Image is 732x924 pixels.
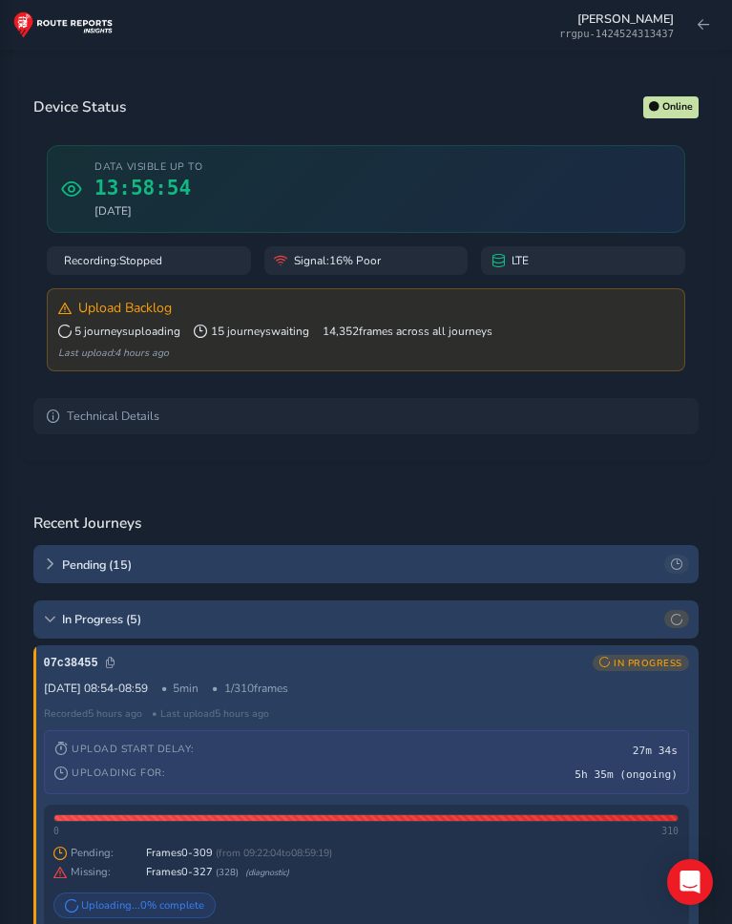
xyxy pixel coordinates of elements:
[661,826,679,836] span: 310
[152,706,269,721] span: • Last upload 5 hours ago
[44,706,142,721] span: Recorded 5 hours ago
[53,846,139,860] span: Pending:
[33,98,126,115] h3: Device Status
[44,681,148,696] span: [DATE] 08:54 - 08:59
[54,742,194,756] span: Upload Start Delay:
[146,865,239,879] span: Frames 0 - 327
[54,815,678,821] div: Missing frames 0-327 (328 frames)
[13,11,113,38] img: rr logo
[53,866,67,879] i: Diagnostic information: These frames appear to be missing from the upload sequence. This is being...
[71,865,111,879] span: Diagnostic information: These frames appear to be missing from the upload sequence. This is being...
[94,177,202,199] span: 13:58:54
[44,657,115,670] span: Click to copy journey ID
[62,611,658,627] span: In Progress ( 5 )
[575,768,678,781] span: 5h 35m (ongoing)
[667,859,713,905] div: Open Intercom Messenger
[58,324,181,339] span: 5 journeys uploading
[146,846,213,860] span: Frames 0 - 309
[33,514,141,532] h3: Recent Journeys
[94,159,202,174] span: Data visible up to
[94,203,202,219] span: [DATE]
[512,253,529,268] span: LTE
[33,398,699,434] summary: Technical Details
[53,826,59,836] span: 0
[294,253,381,268] span: Signal: 16% Poor
[687,10,719,39] button: Back to device list
[213,866,239,878] span: ( 328 )
[633,745,678,757] span: 27m 34s
[194,324,309,339] span: 15 journeys waiting
[212,681,288,696] span: 1 / 310 frames
[577,10,674,27] div: [PERSON_NAME]
[614,657,682,669] span: IN PROGRESS
[662,99,693,115] span: Online
[53,892,216,918] div: Uploading... 0 % complete
[245,867,289,878] span: This diagnostic information helps our technical team monitor and improve the upload process. Data...
[559,28,674,39] div: rrgpu-1424524313437
[62,556,658,573] span: Pending ( 15 )
[323,324,492,339] span: 14,352 frames across all journeys
[64,253,162,268] span: Recording: Stopped
[54,766,164,780] span: Uploading for:
[78,299,172,317] span: Upload Backlog
[213,846,332,860] span: ( from 09:22:04 to 08:59:19 )
[161,681,199,696] span: 5 min
[58,346,675,360] div: Last upload: 4 hours ago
